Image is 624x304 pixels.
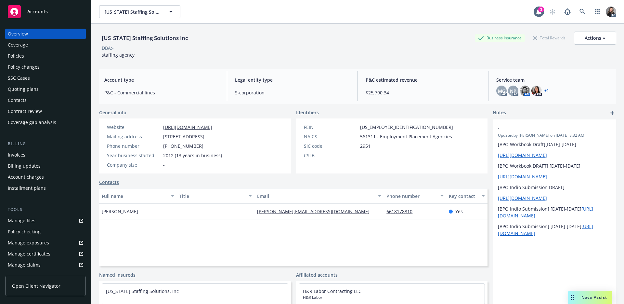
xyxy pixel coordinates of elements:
[8,172,44,182] div: Account charges
[303,295,481,300] span: H&R Labor
[530,34,569,42] div: Total Rewards
[498,195,547,201] a: [URL][DOMAIN_NAME]
[498,88,505,94] span: MG
[5,3,86,21] a: Accounts
[107,161,161,168] div: Company size
[8,84,39,94] div: Quoting plans
[8,260,41,270] div: Manage claims
[8,227,41,237] div: Policy checking
[102,208,138,215] span: [PERSON_NAME]
[5,161,86,171] a: Billing updates
[179,193,245,200] div: Title
[544,89,549,93] a: +1
[498,152,547,158] a: [URL][DOMAIN_NAME]
[386,208,418,214] a: 6618178810
[177,188,254,204] button: Title
[446,188,487,204] button: Key contact
[163,143,203,149] span: [PHONE_NUMBER]
[235,89,350,96] span: S-corporation
[568,291,576,304] div: Drag to move
[498,132,611,138] span: Updated by [PERSON_NAME] on [DATE] 8:32 AM
[8,95,27,105] div: Contacts
[8,73,30,83] div: SSC Cases
[520,86,530,96] img: photo
[546,5,559,18] a: Start snowing
[475,34,525,42] div: Business Insurance
[235,76,350,83] span: Legal entity type
[498,162,611,169] p: [BPO Workbook DRAFT] [DATE]-[DATE]
[5,62,86,72] a: Policy changes
[8,238,49,248] div: Manage exposures
[5,150,86,160] a: Invoices
[8,249,50,259] div: Manage certificates
[257,208,375,214] a: [PERSON_NAME][EMAIL_ADDRESS][DOMAIN_NAME]
[99,179,119,186] a: Contacts
[163,133,204,140] span: [STREET_ADDRESS]
[102,193,167,200] div: Full name
[8,29,28,39] div: Overview
[304,143,357,149] div: SIC code
[5,40,86,50] a: Coverage
[8,117,56,128] div: Coverage gap analysis
[5,84,86,94] a: Quoting plans
[102,45,114,51] div: DBA: -
[5,29,86,39] a: Overview
[8,161,41,171] div: Billing updates
[99,188,177,204] button: Full name
[561,5,574,18] a: Report a Bug
[360,152,362,159] span: -
[5,51,86,61] a: Policies
[493,119,616,242] div: -Updatedby [PERSON_NAME] on [DATE] 8:32 AM[BPO Workbook Draft][DATE]-[DATE][URL][DOMAIN_NAME][BPO...
[384,188,446,204] button: Phone number
[498,223,611,237] p: [BPO Indio Submission] [DATE]-[DATE]
[5,141,86,147] div: Billing
[498,205,611,219] p: [BPO Indio Submission] [DATE]-[DATE]
[5,95,86,105] a: Contacts
[493,109,506,117] span: Notes
[498,125,594,131] span: -
[107,152,161,159] div: Year business started
[576,5,589,18] a: Search
[179,208,181,215] span: -
[531,86,542,96] img: photo
[510,88,516,94] span: NP
[304,133,357,140] div: NAICS
[5,172,86,182] a: Account charges
[12,283,60,289] span: Open Client Navigator
[8,62,40,72] div: Policy changes
[585,32,605,44] div: Actions
[163,161,165,168] span: -
[360,124,453,131] span: [US_EMPLOYER_IDENTIFICATION_NUMBER]
[304,152,357,159] div: CSLB
[5,206,86,213] div: Tools
[304,124,357,131] div: FEIN
[366,89,480,96] span: $25,790.34
[257,193,374,200] div: Email
[105,8,161,15] span: [US_STATE] Staffing Solutions Inc
[303,288,361,294] a: H&R Labor Contracting LLC
[5,106,86,117] a: Contract review
[5,238,86,248] a: Manage exposures
[107,133,161,140] div: Mailing address
[5,227,86,237] a: Policy checking
[99,109,126,116] span: General info
[360,143,370,149] span: 2951
[5,260,86,270] a: Manage claims
[163,124,212,130] a: [URL][DOMAIN_NAME]
[591,5,604,18] a: Switch app
[498,141,611,148] p: [BPO Workbook Draft][DATE]-[DATE]
[608,109,616,117] a: add
[455,208,463,215] span: Yes
[5,183,86,193] a: Installment plans
[574,32,616,45] button: Actions
[104,76,219,83] span: Account type
[104,89,219,96] span: P&C - Commercial lines
[498,173,547,180] a: [URL][DOMAIN_NAME]
[8,150,25,160] div: Invoices
[8,106,42,117] div: Contract review
[107,124,161,131] div: Website
[99,5,180,18] button: [US_STATE] Staffing Solutions Inc
[5,249,86,259] a: Manage certificates
[5,73,86,83] a: SSC Cases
